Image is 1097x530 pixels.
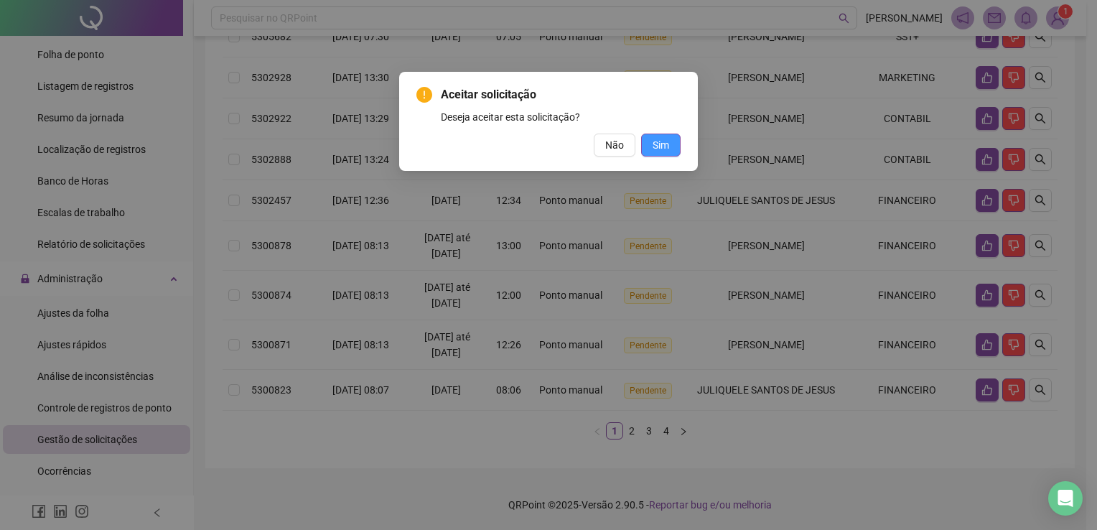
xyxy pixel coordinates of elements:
[653,137,669,153] span: Sim
[416,87,432,103] span: exclamation-circle
[441,86,681,103] span: Aceitar solicitação
[1048,481,1083,516] div: Open Intercom Messenger
[441,109,681,125] div: Deseja aceitar esta solicitação?
[594,134,635,157] button: Não
[605,137,624,153] span: Não
[641,134,681,157] button: Sim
